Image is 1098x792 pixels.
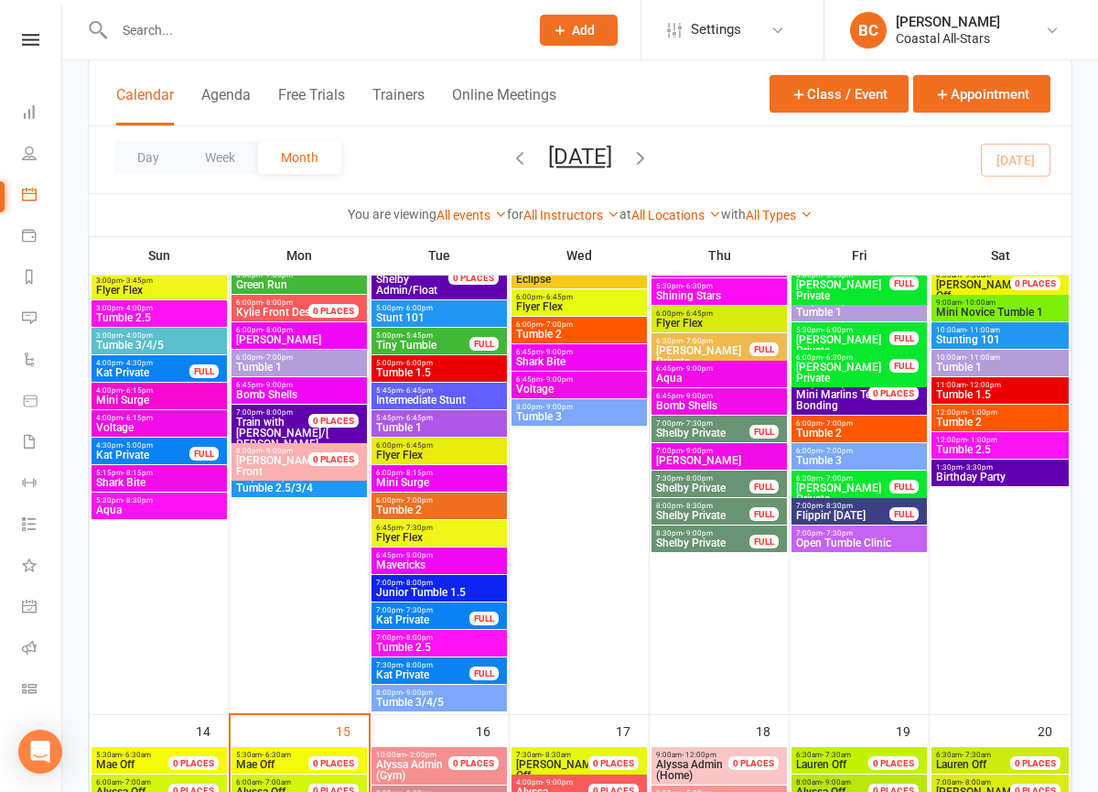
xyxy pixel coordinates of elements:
[796,758,846,771] span: Lauren Off
[823,326,853,334] span: - 6:00pm
[935,362,1065,373] span: Tumble 1
[452,86,556,125] button: Online Meetings
[95,331,223,340] span: 3:00pm
[655,400,783,411] span: Bomb Shells
[616,715,649,745] div: 17
[935,389,1065,400] span: Tumble 1.5
[515,751,610,759] span: 7:30am
[515,778,610,787] span: 4:00pm
[795,419,923,428] span: 6:00pm
[236,416,285,429] span: Train with
[683,337,713,345] span: - 7:00pm
[935,472,1065,483] span: Birthday Party
[655,419,750,428] span: 7:00pm
[795,529,923,537] span: 7:00pm
[795,502,890,510] span: 7:00pm
[278,86,345,125] button: Free Trials
[655,537,750,548] span: Shelby Private
[375,532,503,543] span: Flyer Flex
[22,547,63,588] a: What's New
[375,304,503,312] span: 5:00pm
[95,504,223,515] span: Aqua
[262,751,291,759] span: - 6:30am
[795,307,923,318] span: Tumble 1
[889,277,919,290] div: FULL
[889,507,919,521] div: FULL
[823,419,853,428] span: - 7:00pm
[95,285,223,296] span: Flyer Flex
[683,309,713,318] span: - 6:45pm
[655,483,750,494] span: Shelby Private
[235,447,330,455] span: 8:00pm
[375,395,503,406] span: Intermediate Stunt
[375,697,503,708] span: Tumble 3/4/5
[258,141,341,174] button: Month
[22,93,63,135] a: Dashboard
[95,422,223,433] span: Voltage
[756,715,789,745] div: 18
[683,474,713,483] span: - 8:00pm
[795,353,890,362] span: 6:00pm
[967,436,997,444] span: - 1:00pm
[263,408,293,417] span: - 8:00pm
[930,236,1071,275] th: Sat
[123,304,153,312] span: - 4:00pm
[95,312,223,323] span: Tumble 2.5
[655,529,750,537] span: 8:30pm
[123,331,153,340] span: - 4:00pm
[655,373,783,384] span: Aqua
[721,207,746,222] strong: with
[375,496,503,504] span: 6:00pm
[683,529,713,537] span: - 9:00pm
[542,751,571,759] span: - 8:30am
[795,428,923,439] span: Tumble 2
[95,386,223,395] span: 4:00pm
[95,395,223,406] span: Mini Surge
[235,751,330,759] span: 5:30am
[515,403,643,411] span: 8:00pm
[263,326,293,334] span: - 8:00pm
[235,362,363,373] span: Tumble 1
[896,715,929,745] div: 19
[935,436,1065,444] span: 12:00pm
[375,606,470,614] span: 7:00pm
[691,9,741,50] span: Settings
[746,208,813,222] a: All Types
[403,441,433,450] span: - 6:45pm
[515,274,643,285] span: Eclipse
[22,135,63,176] a: People
[375,751,470,759] span: 10:00am
[655,428,750,439] span: Shelby Private
[795,447,923,455] span: 6:00pm
[375,524,503,532] span: 6:45pm
[375,450,503,461] span: Flyer Flex
[935,417,1065,428] span: Tumble 2
[95,450,190,461] span: Kat Private
[515,329,643,340] span: Tumble 2
[935,463,1065,472] span: 1:30pm
[515,356,643,367] span: Shark Bite
[263,381,293,389] span: - 9:00pm
[935,298,1065,307] span: 9:00am
[749,507,779,521] div: FULL
[235,408,330,417] span: 7:00pm
[682,751,716,759] span: - 12:00pm
[795,326,890,334] span: 5:30pm
[236,306,316,319] span: Kylie Front Desk
[403,304,433,312] span: - 6:00pm
[403,359,433,367] span: - 6:00pm
[403,414,433,422] span: - 6:45pm
[263,271,293,279] span: - 7:30pm
[95,751,190,759] span: 5:30am
[235,778,330,787] span: 6:00am
[588,756,639,770] div: 0 PLACES
[22,629,63,670] a: Roll call kiosk mode
[749,535,779,548] div: FULL
[795,510,890,521] span: Flippin' [DATE]
[655,318,783,329] span: Flyer Flex
[823,502,853,510] span: - 8:30pm
[123,469,153,477] span: - 8:15pm
[263,298,293,307] span: - 8:00pm
[235,279,363,290] span: Green Run
[543,778,573,787] span: - 9:00pm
